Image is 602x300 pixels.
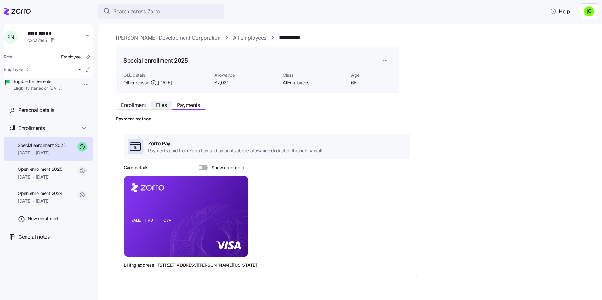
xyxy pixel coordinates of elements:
span: New enrollment [28,215,59,222]
tspan: VALID THRU [131,218,153,223]
span: [DATE] - [DATE] [18,150,66,156]
tspan: CVV [163,218,171,223]
img: a4774ed6021b6d0ef619099e609a7ec5 [584,6,594,16]
span: Employee ID [4,66,29,73]
span: Billing address: [124,262,156,268]
span: Allowance [214,72,278,78]
span: $2,021 [214,80,278,86]
span: Search across Zorro... [113,8,164,15]
span: Employee [61,54,81,60]
span: - [79,66,81,73]
h2: Payment method [116,116,593,122]
span: Eligible for benefits [14,78,62,85]
span: [DATE] - [DATE] [18,198,62,204]
span: Other reason , [123,80,172,86]
span: Payments paid from Zorro Pay and amounts above allowance deducted through payroll [148,147,321,154]
span: Open enrollment 2025 [18,166,62,172]
h3: Card details [124,164,149,171]
span: Files [156,103,167,108]
h1: Special enrollment 2025 [123,57,188,64]
span: AllEmployees [283,80,346,86]
span: QLE details [123,72,209,78]
button: Help [545,5,575,18]
span: [DATE] - [DATE] [18,174,62,180]
span: Personal details [18,106,54,114]
span: Enrollment [121,103,146,108]
span: Help [550,8,570,15]
span: Show card details [208,165,248,170]
span: Special enrollment 2025 [18,142,66,148]
span: Age [351,72,392,78]
span: 65 [351,80,392,86]
button: Search across Zorro... [98,4,224,19]
span: Payments [177,103,200,108]
span: c2ca7ae5 [27,37,47,43]
span: P N [7,35,14,40]
span: General notes [18,233,50,241]
span: [DATE] [158,80,172,86]
span: Enrollments [18,124,45,132]
span: Eligibility started on [DATE] [14,86,62,91]
span: Open enrollment 2024 [18,190,62,197]
span: Class [283,72,346,78]
span: [STREET_ADDRESS][PERSON_NAME][US_STATE] [158,262,257,268]
span: Zorro Pay [148,140,321,147]
a: [PERSON_NAME] Development Corporation [116,34,220,42]
span: Role [4,54,12,60]
a: All employees [233,34,266,42]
